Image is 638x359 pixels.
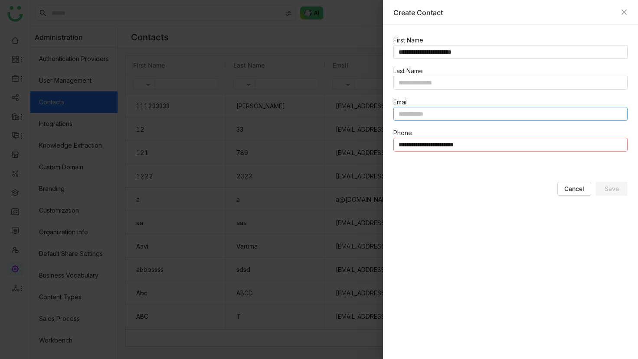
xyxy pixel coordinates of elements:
div: Create Contact [393,8,616,17]
label: Last Name [393,66,427,76]
button: Close [621,9,628,16]
button: Cancel [557,182,591,196]
label: First Name [393,36,428,45]
label: Email [393,97,412,107]
span: Cancel [564,184,584,193]
button: Save [595,182,628,196]
label: Phone [393,128,416,138]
